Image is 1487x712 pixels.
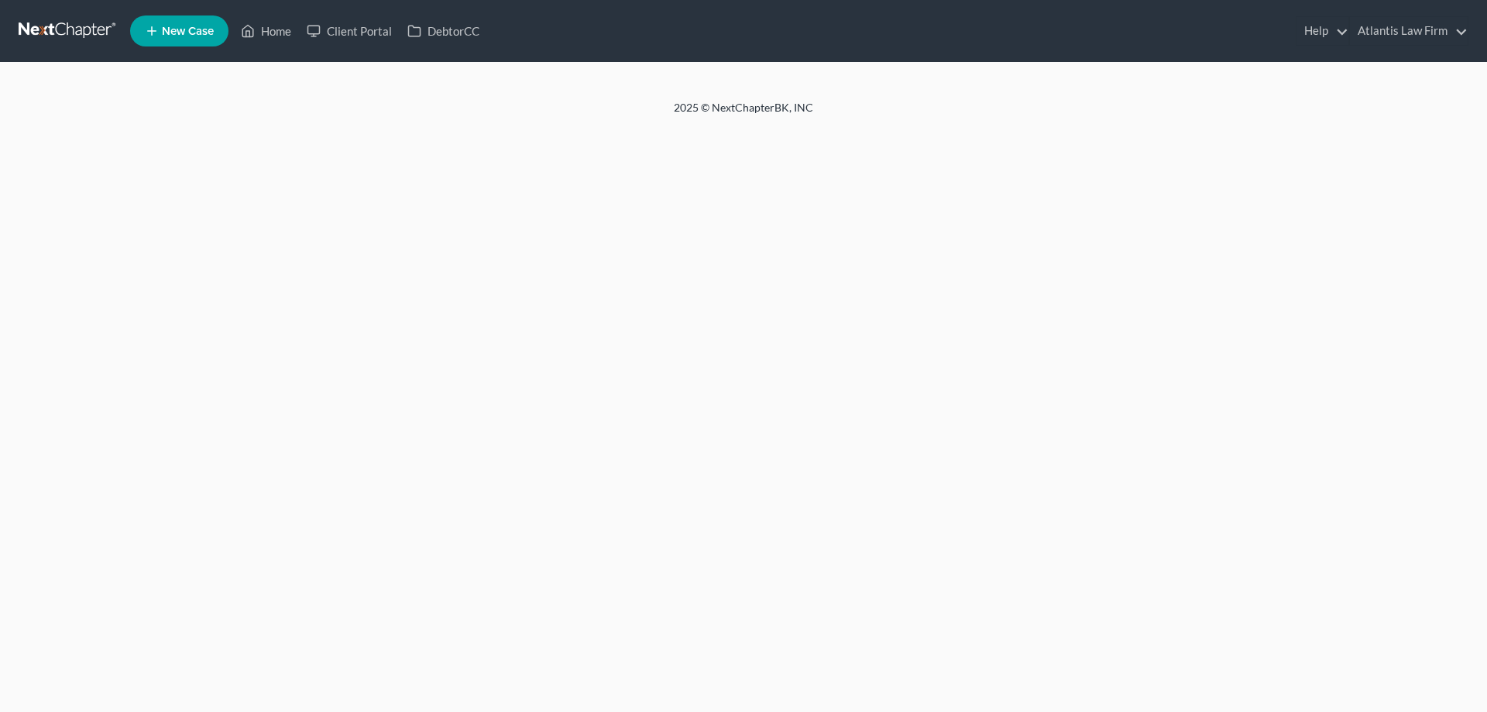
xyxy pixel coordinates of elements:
[400,17,487,45] a: DebtorCC
[1350,17,1468,45] a: Atlantis Law Firm
[302,100,1185,128] div: 2025 © NextChapterBK, INC
[233,17,299,45] a: Home
[299,17,400,45] a: Client Portal
[130,15,228,46] new-legal-case-button: New Case
[1296,17,1348,45] a: Help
